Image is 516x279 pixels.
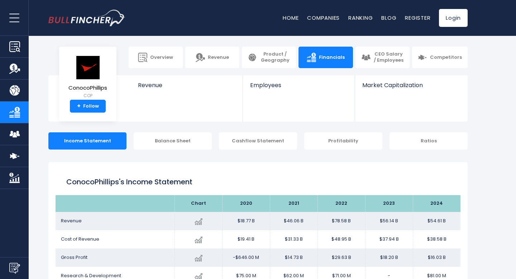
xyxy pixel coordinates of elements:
td: $38.58 B [413,230,460,249]
span: Product / Geography [260,51,290,63]
td: $46.06 B [270,212,317,230]
td: $37.94 B [365,230,413,249]
a: Competitors [412,47,468,68]
td: $29.63 B [317,249,365,267]
a: Register [405,14,430,22]
img: bullfincher logo [48,10,125,26]
div: Ratios [390,132,468,150]
th: 2023 [365,195,413,212]
th: 2024 [413,195,460,212]
td: $19.41 B [222,230,270,249]
a: Product / Geography [242,47,296,68]
span: Revenue [61,217,82,224]
span: Overview [150,55,173,61]
th: 2021 [270,195,317,212]
a: CEO Salary / Employees [355,47,410,68]
td: $78.58 B [317,212,365,230]
td: $18.77 B [222,212,270,230]
td: $56.14 B [365,212,413,230]
a: Ranking [348,14,373,22]
span: Employees [250,82,347,89]
a: Revenue [131,75,243,101]
a: Blog [381,14,396,22]
div: Balance Sheet [134,132,212,150]
span: Revenue [208,55,229,61]
a: Revenue [185,47,239,68]
span: Competitors [430,55,462,61]
td: $48.95 B [317,230,365,249]
span: ConocoPhillips [68,85,107,91]
td: $31.33 B [270,230,317,249]
a: Companies [307,14,340,22]
a: Go to homepage [48,10,125,26]
span: Cost of Revenue [61,236,99,242]
span: Research & Development [61,272,121,279]
span: CEO Salary / Employees [373,51,404,63]
div: Income Statement [48,132,126,150]
span: Gross Profit [61,254,87,261]
a: Login [439,9,468,27]
th: 2020 [222,195,270,212]
td: $14.73 B [270,249,317,267]
a: Overview [129,47,183,68]
span: Financials [319,55,345,61]
td: $18.20 B [365,249,413,267]
a: ConocoPhillips COP [68,55,107,100]
a: Financials [298,47,353,68]
td: $54.61 B [413,212,460,230]
td: $16.03 B [413,249,460,267]
span: Revenue [138,82,236,89]
a: Employees [243,75,354,101]
a: Home [283,14,298,22]
a: Market Capitalization [355,75,467,101]
div: Profitability [304,132,382,150]
div: Cashflow Statement [219,132,297,150]
th: 2022 [317,195,365,212]
small: COP [68,93,107,99]
h1: ConocoPhillips's Income Statement [66,176,450,187]
strong: + [77,103,81,109]
th: Chart [175,195,222,212]
span: Market Capitalization [362,82,460,89]
td: -$646.00 M [222,249,270,267]
a: +Follow [70,100,106,113]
